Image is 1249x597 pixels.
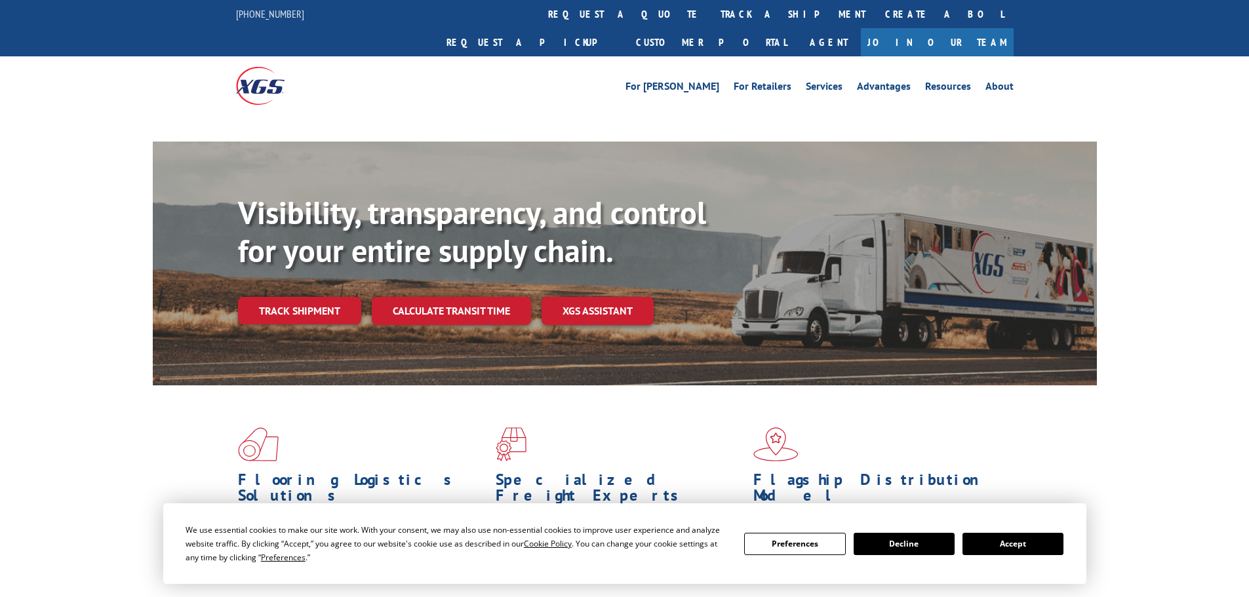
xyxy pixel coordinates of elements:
[238,472,486,510] h1: Flooring Logistics Solutions
[857,81,911,96] a: Advantages
[236,7,304,20] a: [PHONE_NUMBER]
[734,81,791,96] a: For Retailers
[985,81,1014,96] a: About
[925,81,971,96] a: Resources
[496,472,743,510] h1: Specialized Freight Experts
[744,533,845,555] button: Preferences
[962,533,1063,555] button: Accept
[261,552,306,563] span: Preferences
[372,297,531,325] a: Calculate transit time
[753,427,799,461] img: xgs-icon-flagship-distribution-model-red
[163,503,1086,584] div: Cookie Consent Prompt
[496,427,526,461] img: xgs-icon-focused-on-flooring-red
[238,297,361,324] a: Track shipment
[854,533,955,555] button: Decline
[753,472,1001,510] h1: Flagship Distribution Model
[437,28,626,56] a: Request a pickup
[797,28,861,56] a: Agent
[524,538,572,549] span: Cookie Policy
[626,28,797,56] a: Customer Portal
[806,81,843,96] a: Services
[625,81,719,96] a: For [PERSON_NAME]
[186,523,728,564] div: We use essential cookies to make our site work. With your consent, we may also use non-essential ...
[238,427,279,461] img: xgs-icon-total-supply-chain-intelligence-red
[861,28,1014,56] a: Join Our Team
[238,192,706,271] b: Visibility, transparency, and control for your entire supply chain.
[542,297,654,325] a: XGS ASSISTANT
